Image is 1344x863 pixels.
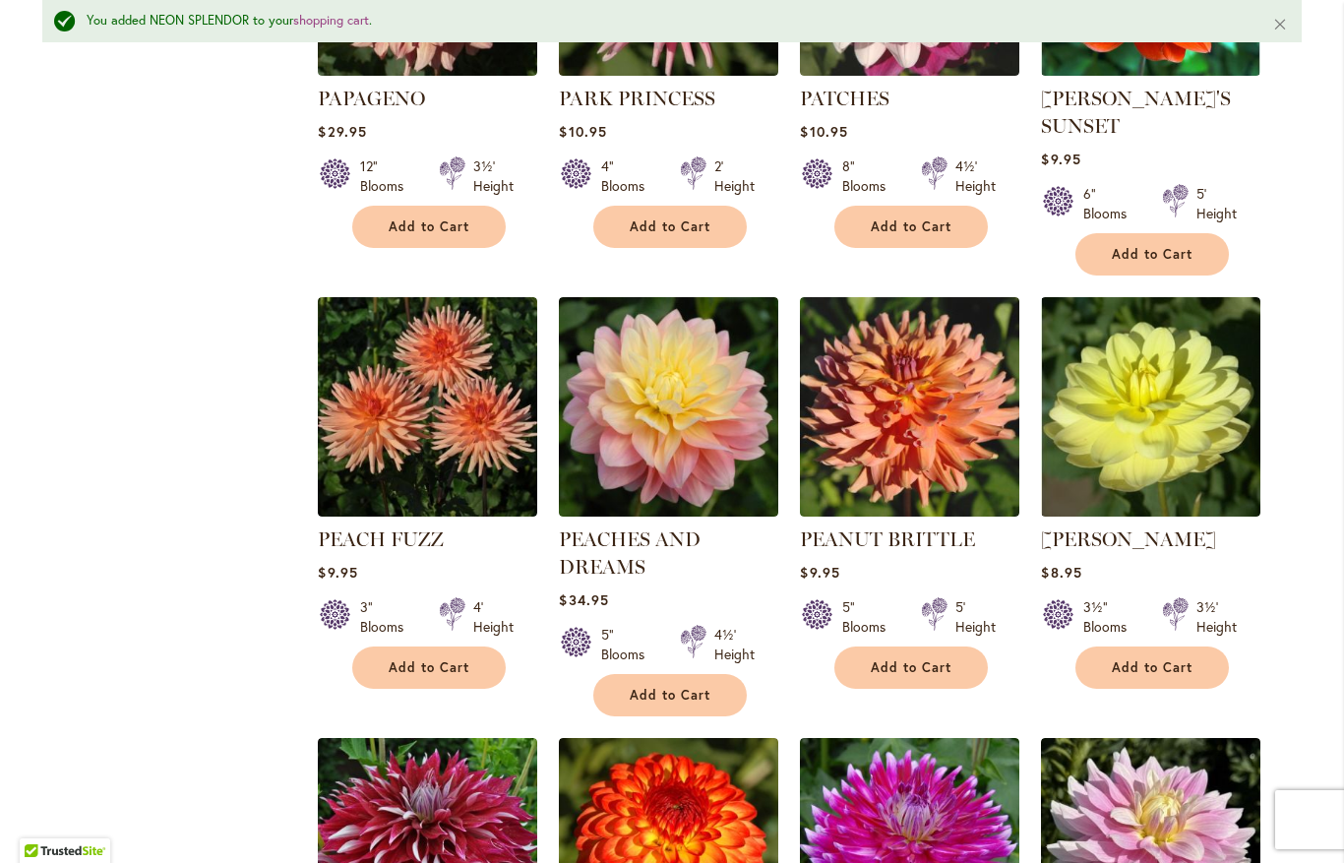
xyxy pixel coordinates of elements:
div: 5" Blooms [842,597,897,637]
a: [PERSON_NAME] [1041,527,1216,551]
img: PEACH FUZZ [318,297,537,517]
a: PEGGY JEAN [1041,502,1260,521]
div: 5" Blooms [601,625,656,664]
a: Patches [800,61,1019,80]
a: PEACHES AND DREAMS [559,502,778,521]
span: Add to Cart [1112,246,1192,263]
button: Add to Cart [593,206,747,248]
a: Papageno [318,61,537,80]
span: Add to Cart [1112,659,1192,676]
a: shopping cart [293,12,369,29]
span: Add to Cart [630,687,710,704]
span: Add to Cart [871,659,951,676]
button: Add to Cart [352,206,506,248]
span: $9.95 [1041,150,1080,168]
span: $9.95 [800,563,839,582]
img: PEGGY JEAN [1041,297,1260,517]
a: PEANUT BRITTLE [800,502,1019,521]
div: 3½" Blooms [1083,597,1138,637]
div: 5' Height [955,597,996,637]
div: You added NEON SPLENDOR to your . [87,12,1243,31]
div: 3½' Height [1196,597,1237,637]
img: PEANUT BRITTLE [800,297,1019,517]
div: 5' Height [1196,184,1237,223]
div: 12" Blooms [360,156,415,196]
span: $9.95 [318,563,357,582]
div: 4' Height [473,597,514,637]
a: PEANUT BRITTLE [800,527,975,551]
div: 4½' Height [714,625,755,664]
span: $10.95 [559,122,606,141]
span: $34.95 [559,590,608,609]
span: Add to Cart [630,218,710,235]
div: 4" Blooms [601,156,656,196]
button: Add to Cart [593,674,747,716]
a: PARK PRINCESS [559,61,778,80]
iframe: Launch Accessibility Center [15,793,70,848]
a: PEACHES AND DREAMS [559,527,701,579]
span: $29.95 [318,122,366,141]
div: 2' Height [714,156,755,196]
span: Add to Cart [389,659,469,676]
div: 6" Blooms [1083,184,1138,223]
a: PARK PRINCESS [559,87,715,110]
a: PAPAGENO [318,87,425,110]
div: 3½' Height [473,156,514,196]
a: PEACH FUZZ [318,502,537,521]
a: PEACH FUZZ [318,527,444,551]
button: Add to Cart [352,647,506,689]
span: $10.95 [800,122,847,141]
span: Add to Cart [389,218,469,235]
button: Add to Cart [834,647,988,689]
button: Add to Cart [834,206,988,248]
span: $8.95 [1041,563,1081,582]
button: Add to Cart [1075,233,1229,276]
div: 3" Blooms [360,597,415,637]
div: 4½' Height [955,156,996,196]
button: Add to Cart [1075,647,1229,689]
img: PEACHES AND DREAMS [559,297,778,517]
a: PATCHES [800,87,889,110]
a: [PERSON_NAME]'S SUNSET [1041,87,1231,138]
div: 8" Blooms [842,156,897,196]
a: PATRICIA ANN'S SUNSET [1041,61,1260,80]
span: Add to Cart [871,218,951,235]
